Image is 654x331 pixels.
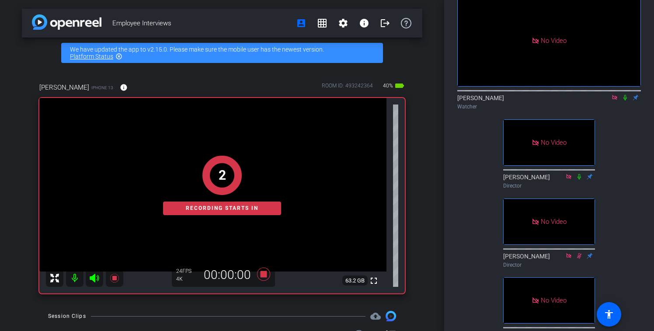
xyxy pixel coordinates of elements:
[61,43,383,63] div: We have updated the app to v2.15.0. Please make sure the mobile user has the newest version.
[112,14,291,32] span: Employee Interviews
[386,311,396,321] img: Session clips
[296,18,306,28] mat-icon: account_box
[604,309,614,320] mat-icon: accessibility
[163,202,281,215] div: Recording starts in
[503,252,595,269] div: [PERSON_NAME]
[541,296,567,304] span: No Video
[219,165,226,185] div: 2
[457,103,641,111] div: Watcher
[457,94,641,111] div: [PERSON_NAME]
[48,312,86,321] div: Session Clips
[503,261,595,269] div: Director
[115,53,122,60] mat-icon: highlight_off
[541,139,567,146] span: No Video
[503,173,595,190] div: [PERSON_NAME]
[541,217,567,225] span: No Video
[370,311,381,321] mat-icon: cloud_upload
[70,53,113,60] a: Platform Status
[359,18,369,28] mat-icon: info
[32,14,101,30] img: app-logo
[503,182,595,190] div: Director
[370,311,381,321] span: Destinations for your clips
[541,36,567,44] span: No Video
[380,18,390,28] mat-icon: logout
[317,18,327,28] mat-icon: grid_on
[338,18,348,28] mat-icon: settings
